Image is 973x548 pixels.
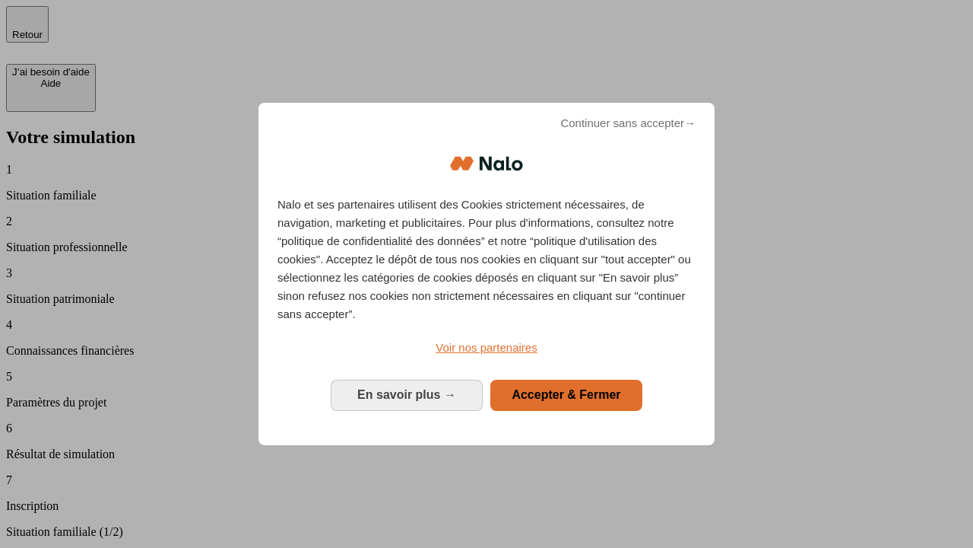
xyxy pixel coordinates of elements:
[450,141,523,186] img: Logo
[560,114,696,132] span: Continuer sans accepter→
[512,388,620,401] span: Accepter & Fermer
[258,103,715,444] div: Bienvenue chez Nalo Gestion du consentement
[277,196,696,323] p: Nalo et ses partenaires utilisent des Cookies strictement nécessaires, de navigation, marketing e...
[357,388,456,401] span: En savoir plus →
[490,380,642,410] button: Accepter & Fermer: Accepter notre traitement des données et fermer
[277,339,696,357] a: Voir nos partenaires
[436,341,537,354] span: Voir nos partenaires
[331,380,483,410] button: En savoir plus: Configurer vos consentements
